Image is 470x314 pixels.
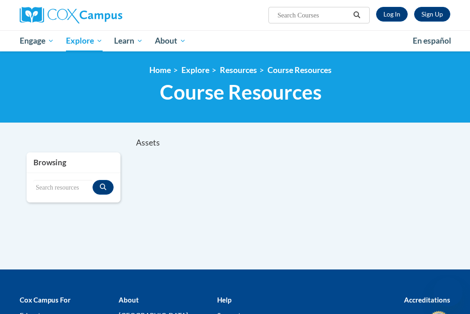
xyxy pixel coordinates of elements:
[14,30,60,51] a: Engage
[66,35,103,46] span: Explore
[33,180,93,196] input: Search resources
[414,7,450,22] a: Register
[350,10,364,21] button: Search
[149,30,192,51] a: About
[20,35,54,46] span: Engage
[433,277,463,307] iframe: Button to launch messaging window
[407,31,457,50] a: En español
[33,157,114,168] h3: Browsing
[181,65,209,75] a: Explore
[160,80,322,104] span: Course Resources
[220,65,257,75] a: Resources
[93,180,114,195] button: Search resources
[413,36,451,45] span: En español
[108,30,149,51] a: Learn
[119,296,139,304] b: About
[217,296,231,304] b: Help
[60,30,109,51] a: Explore
[114,35,143,46] span: Learn
[277,10,350,21] input: Search Courses
[136,138,160,147] span: Assets
[268,65,332,75] a: Course Resources
[20,7,154,23] a: Cox Campus
[376,7,408,22] a: Log In
[13,30,457,51] div: Main menu
[149,65,171,75] a: Home
[20,7,122,23] img: Cox Campus
[155,35,186,46] span: About
[404,296,450,304] b: Accreditations
[20,296,71,304] b: Cox Campus For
